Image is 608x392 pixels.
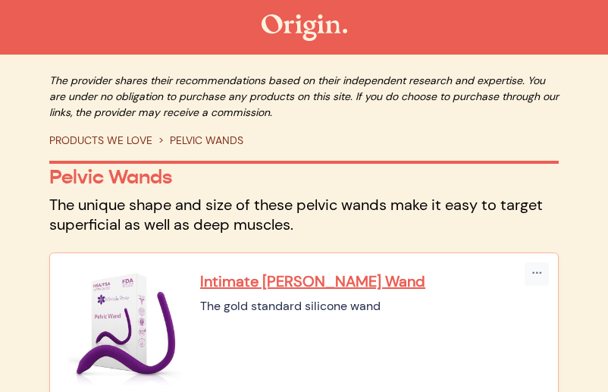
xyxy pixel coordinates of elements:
p: The unique shape and size of these pelvic wands make it easy to target superficial as well as dee... [49,195,559,234]
img: Intimate Rose Pelvic Wand [68,271,182,385]
a: PRODUCTS WE LOVE [49,133,152,147]
p: Pelvic Wands [49,165,559,189]
li: PELVIC WANDS [152,133,243,149]
p: The provider shares their recommendations based on their independent research and expertise. You ... [49,73,559,121]
a: Intimate [PERSON_NAME] Wand [200,271,540,291]
div: The gold standard silicone wand [200,297,540,315]
img: The Origin Shop [262,14,347,41]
